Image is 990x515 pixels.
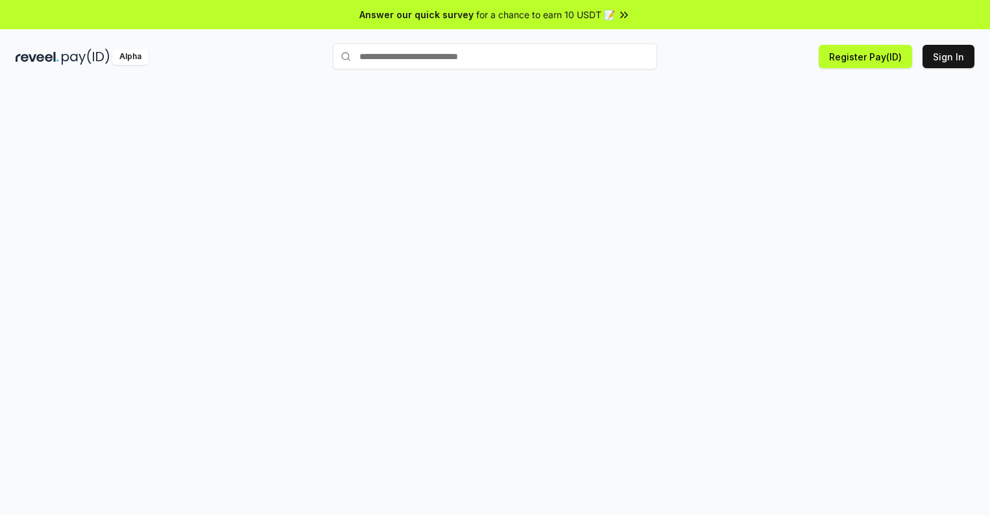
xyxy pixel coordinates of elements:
[359,8,474,21] span: Answer our quick survey
[819,45,912,68] button: Register Pay(ID)
[476,8,615,21] span: for a chance to earn 10 USDT 📝
[62,49,110,65] img: pay_id
[923,45,974,68] button: Sign In
[16,49,59,65] img: reveel_dark
[112,49,149,65] div: Alpha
